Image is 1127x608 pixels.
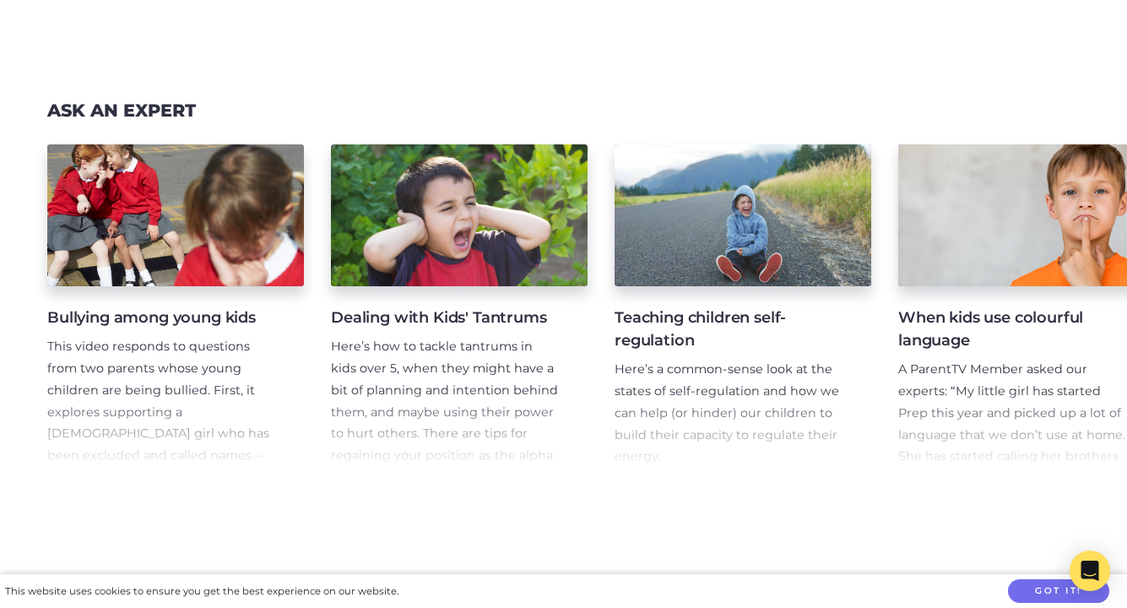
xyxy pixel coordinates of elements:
[615,359,844,469] p: Here’s a common-sense look at the states of self-regulation and how we can help (or hinder) our c...
[615,307,844,352] h4: Teaching children self-regulation
[331,144,588,469] a: Dealing with Kids' Tantrums Here’s how to tackle tantrums in kids over 5, when they might have a ...
[1008,579,1109,604] button: Got it!
[47,144,304,469] a: Bullying among young kids This video responds to questions from two parents whose young children ...
[47,100,196,121] a: Ask an Expert
[47,307,277,329] h4: Bullying among young kids
[5,583,398,600] div: This website uses cookies to ensure you get the best experience on our website.
[1070,551,1110,591] div: Open Intercom Messenger
[331,336,561,533] p: Here’s how to tackle tantrums in kids over 5, when they might have a bit of planning and intentio...
[615,144,871,469] a: Teaching children self-regulation Here’s a common-sense look at the states of self-regulation and...
[331,307,561,329] h4: Dealing with Kids' Tantrums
